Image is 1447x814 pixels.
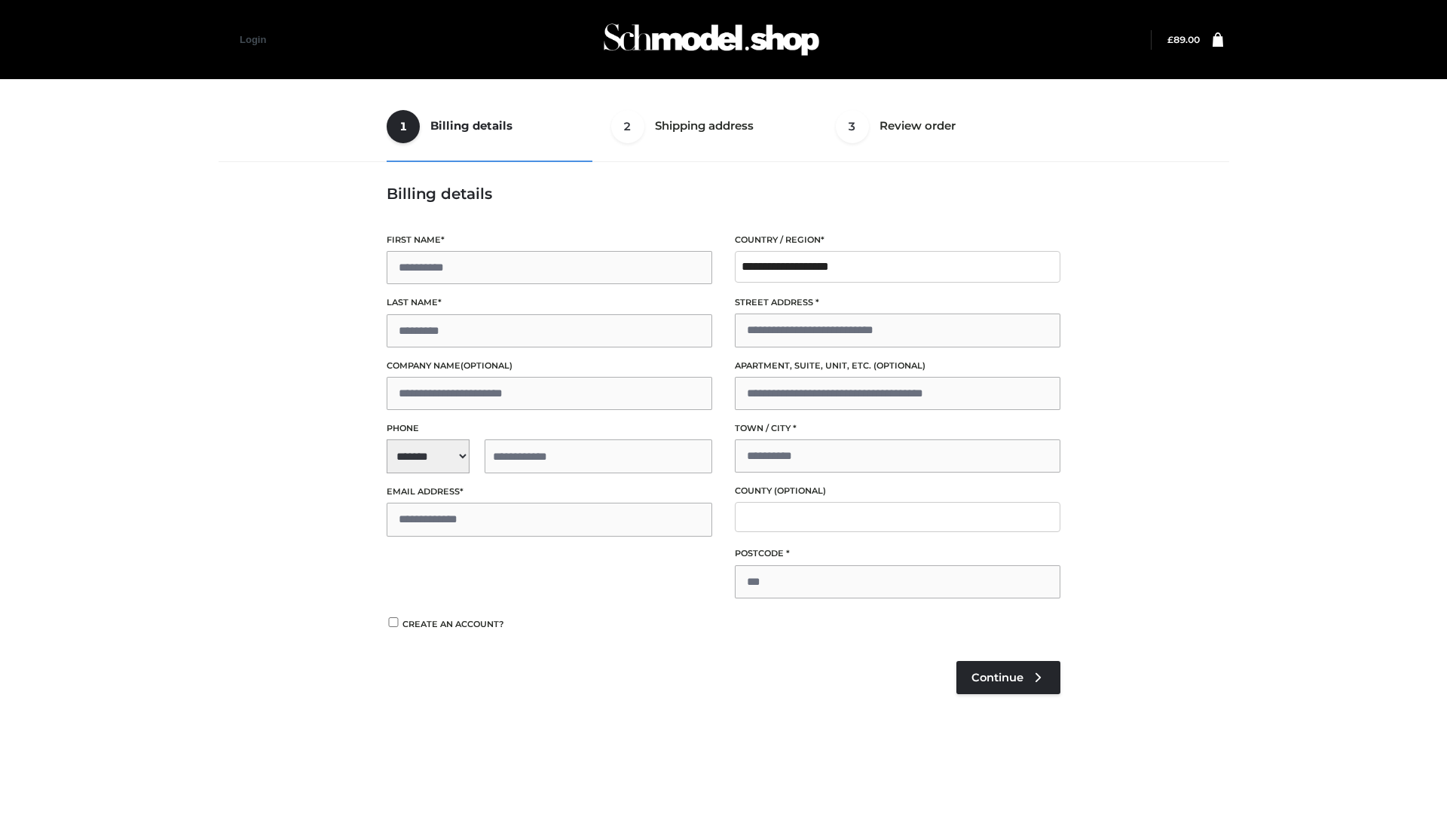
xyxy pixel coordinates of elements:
[735,295,1060,310] label: Street address
[598,10,824,69] img: Schmodel Admin 964
[387,421,712,436] label: Phone
[1167,34,1200,45] a: £89.00
[387,185,1060,203] h3: Billing details
[735,421,1060,436] label: Town / City
[735,546,1060,561] label: Postcode
[1167,34,1200,45] bdi: 89.00
[873,360,925,371] span: (optional)
[735,359,1060,373] label: Apartment, suite, unit, etc.
[460,360,512,371] span: (optional)
[387,485,712,499] label: Email address
[387,359,712,373] label: Company name
[387,295,712,310] label: Last name
[387,233,712,247] label: First name
[956,661,1060,694] a: Continue
[402,619,504,629] span: Create an account?
[387,617,400,627] input: Create an account?
[971,671,1023,684] span: Continue
[735,233,1060,247] label: Country / Region
[735,484,1060,498] label: County
[1167,34,1173,45] span: £
[774,485,826,496] span: (optional)
[240,34,266,45] a: Login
